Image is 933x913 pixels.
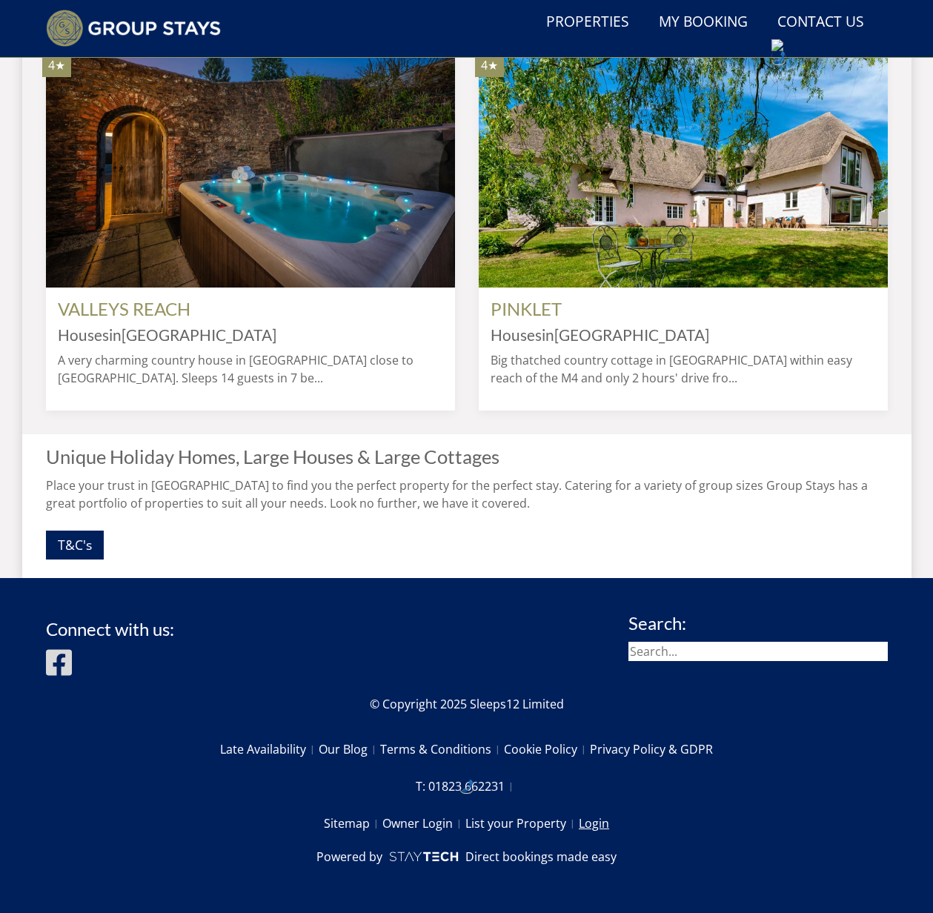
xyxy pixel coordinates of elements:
[122,325,276,344] a: [GEOGRAPHIC_DATA]
[491,325,542,344] a: Houses
[465,811,579,836] a: List your Property
[58,327,443,344] h4: in
[58,351,443,387] p: A very charming country house in [GEOGRAPHIC_DATA] close to [GEOGRAPHIC_DATA]. Sleeps 14 guests i...
[479,49,888,288] img: pinklet-holiday-home-wiltshire-sleeps-15.original.jpg
[46,49,455,288] a: 4★
[774,51,786,64] img: hfpfyWBK5wQHBAGPgDf9c6qAYOxxMAAAAASUVORK5CYII=
[479,49,888,288] a: 4★
[416,774,517,799] a: T: 01823 662231
[46,531,104,560] a: T&C's
[46,695,888,713] p: © Copyright 2025 Sleeps12 Limited
[46,620,174,639] h3: Connect with us:
[324,811,382,836] a: Sitemap
[590,737,713,762] a: Privacy Policy & GDPR
[462,780,474,793] img: hfpfyWBK5wQHBAGPgDf9c6qAYOxxMAAAAASUVORK5CYII=
[771,6,870,39] a: Contact Us
[771,39,870,51] div: 01823662231
[491,327,876,344] h4: in
[46,49,455,288] img: valleys_reach_somerset_accommodation_vacation_home_sleeps_12.original.jpg
[388,848,459,866] img: scrumpy.png
[316,848,617,866] a: Powered byDirect bookings made easy
[48,57,65,73] span: VALLEYS REACH has a 4 star rating under the Quality in Tourism Scheme
[58,298,190,319] a: VALLEYS REACH
[554,325,709,344] a: [GEOGRAPHIC_DATA]
[459,780,474,793] div: Call: 01823 662231
[491,351,876,387] p: Big thatched country cottage in [GEOGRAPHIC_DATA] within easy reach of the M4 and only 2 hours' d...
[220,737,319,762] a: Late Availability
[46,477,888,512] p: Place your trust in [GEOGRAPHIC_DATA] to find you the perfect property for the perfect stay. Cate...
[653,6,754,39] a: My Booking
[382,811,465,836] a: Owner Login
[771,39,870,51] img: Makecall16.png
[771,51,786,64] div: Call: 01823 662231
[46,10,222,47] img: Group Stays
[628,642,888,661] input: Search...
[628,614,888,633] h3: Search:
[491,298,562,319] a: PINKLET
[481,57,498,73] span: PINKLET has a 4 star rating under the Quality in Tourism Scheme
[58,325,109,344] a: Houses
[504,737,590,762] a: Cookie Policy
[579,811,609,836] a: Login
[540,6,635,39] a: Properties
[46,648,72,677] img: Facebook
[46,446,888,467] h2: Unique Holiday Homes, Large Houses & Large Cottages
[380,737,504,762] a: Terms & Conditions
[319,737,380,762] a: Our Blog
